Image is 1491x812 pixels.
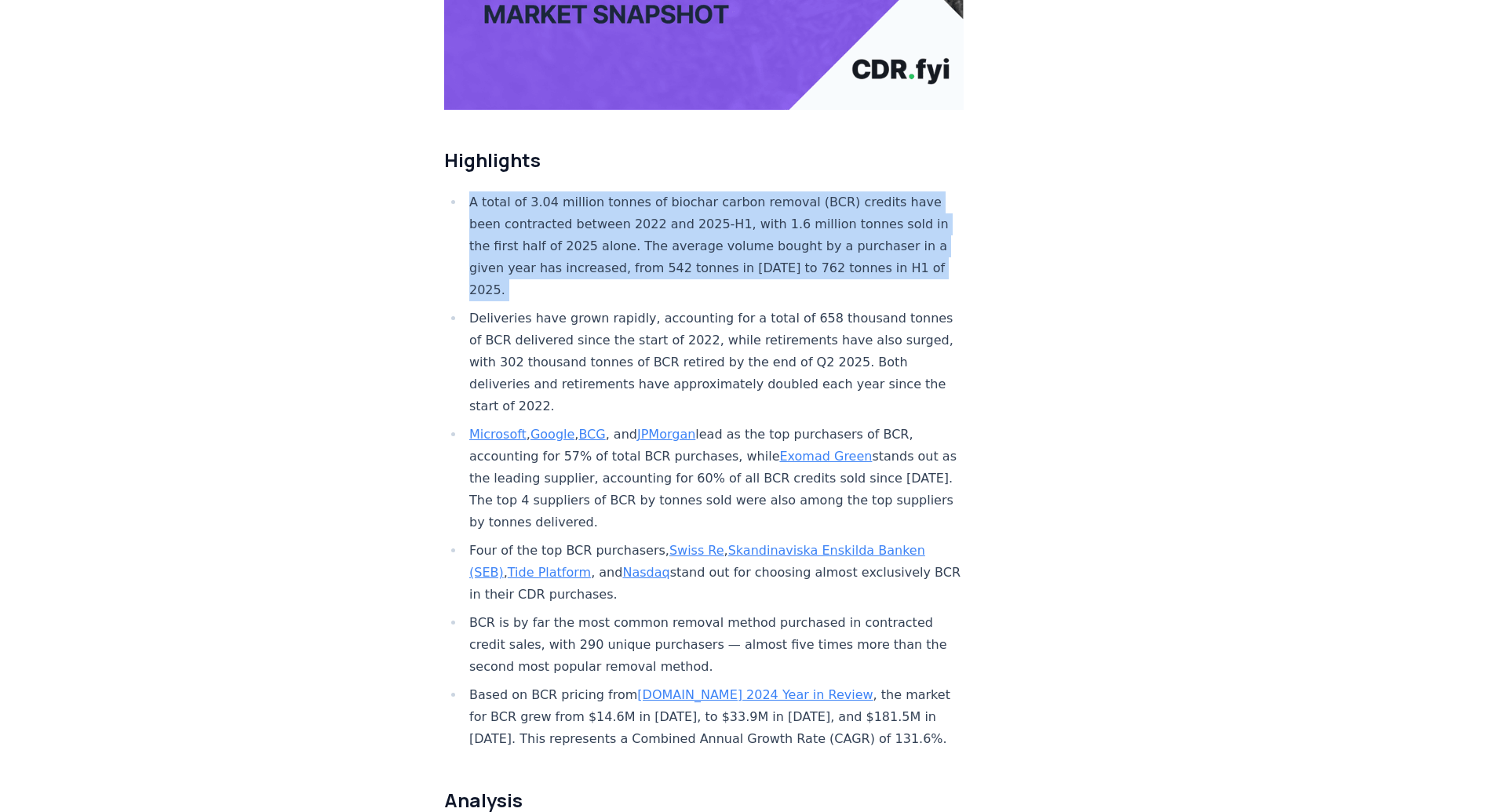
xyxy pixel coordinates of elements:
[465,684,964,750] li: Based on BCR pricing from , the market for BCR grew from $14.6M in [DATE], to $33.9M in [DATE], a...
[669,543,724,558] a: Swiss Re
[508,565,591,580] a: Tide Platform
[530,427,574,442] a: Google
[465,308,964,417] li: Deliveries have grown rapidly, accounting for a total of 658 thousand tonnes of BCR delivered sin...
[469,427,527,442] a: Microsoft
[779,449,872,464] a: Exomad Green
[637,427,695,442] a: JPMorgan
[465,612,964,678] li: BCR is by far the most common removal method purchased in contracted credit sales, with 290 uniqu...
[465,191,964,301] li: A total of 3.04 million tonnes of biochar carbon removal (BCR) credits have been contracted betwe...
[465,424,964,533] li: , , , and lead as the top purchasers of BCR, accounting for 57% of total BCR purchases, while sta...
[578,427,605,442] a: BCG
[637,687,873,702] a: [DOMAIN_NAME] 2024 Year in Review
[465,540,964,606] li: Four of the top BCR purchasers, , , , and stand out for choosing almost exclusively BCR in their ...
[622,565,669,580] a: Nasdaq
[444,147,964,173] h2: Highlights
